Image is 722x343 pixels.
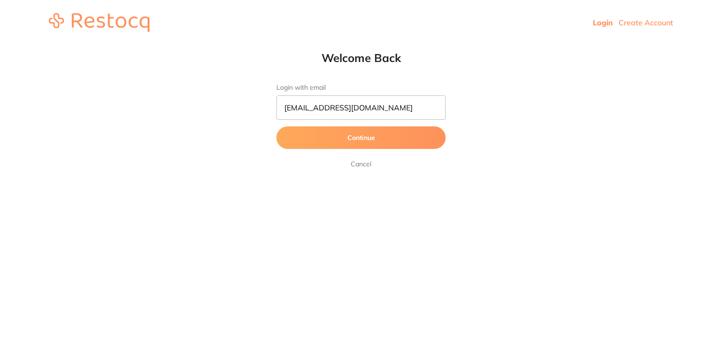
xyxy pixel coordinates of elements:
[349,158,373,170] a: Cancel
[619,18,673,27] a: Create Account
[593,18,613,27] a: Login
[258,51,464,65] h1: Welcome Back
[49,13,149,32] img: restocq_logo.svg
[276,84,446,92] label: Login with email
[276,126,446,149] button: Continue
